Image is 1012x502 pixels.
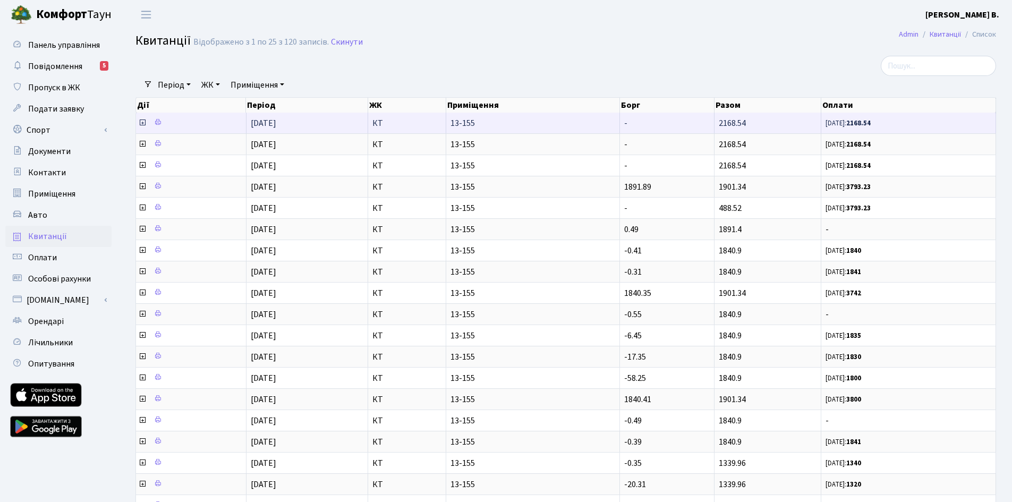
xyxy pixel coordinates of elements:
span: КТ [372,183,441,191]
span: Контакти [28,167,66,178]
span: КТ [372,161,441,170]
b: 1841 [846,437,861,447]
span: -17.35 [624,351,646,363]
span: 1339.96 [719,457,746,469]
span: [DATE] [251,372,276,384]
span: 13-155 [450,161,615,170]
a: Скинути [331,37,363,47]
span: 13-155 [450,395,615,404]
th: Разом [715,98,821,113]
span: - [624,117,627,129]
span: КТ [372,119,441,127]
a: Повідомлення5 [5,56,112,77]
span: Подати заявку [28,103,84,115]
small: [DATE]: [826,395,861,404]
a: Документи [5,141,112,162]
a: Квитанції [5,226,112,247]
span: - [826,416,991,425]
span: 1901.34 [719,287,746,299]
span: [DATE] [251,139,276,150]
b: 1841 [846,267,861,277]
span: КТ [372,480,441,489]
th: ЖК [368,98,446,113]
span: 2168.54 [719,117,746,129]
span: Панель управління [28,39,100,51]
span: -0.31 [624,266,642,278]
a: Спорт [5,120,112,141]
span: [DATE] [251,181,276,193]
b: 1830 [846,352,861,362]
a: Подати заявку [5,98,112,120]
span: [DATE] [251,479,276,490]
span: КТ [372,438,441,446]
span: 1840.9 [719,266,742,278]
span: 2168.54 [719,160,746,172]
span: 13-155 [450,289,615,297]
span: - [826,310,991,319]
small: [DATE]: [826,480,861,489]
a: Приміщення [5,183,112,205]
span: [DATE] [251,415,276,427]
a: ЖК [197,76,224,94]
input: Пошук... [881,56,996,76]
b: 3800 [846,395,861,404]
span: КТ [372,459,441,467]
a: Панель управління [5,35,112,56]
small: [DATE]: [826,267,861,277]
span: КТ [372,204,441,212]
a: Лічильники [5,332,112,353]
span: 1339.96 [719,479,746,490]
span: Квитанції [135,31,191,50]
span: 13-155 [450,459,615,467]
span: КТ [372,310,441,319]
span: - [624,160,627,172]
span: [DATE] [251,457,276,469]
span: КТ [372,268,441,276]
b: 3793.23 [846,182,871,192]
span: Таун [36,6,112,24]
span: - [624,202,627,214]
small: [DATE]: [826,203,871,213]
span: 13-155 [450,119,615,127]
span: 1840.41 [624,394,651,405]
span: 2168.54 [719,139,746,150]
span: Пропуск в ЖК [28,82,80,93]
span: [DATE] [251,117,276,129]
b: 1340 [846,458,861,468]
span: Повідомлення [28,61,82,72]
span: -0.35 [624,457,642,469]
span: 1840.9 [719,436,742,448]
a: Квитанції [930,29,961,40]
span: Документи [28,146,71,157]
a: Опитування [5,353,112,375]
div: Відображено з 1 по 25 з 120 записів. [193,37,329,47]
span: КТ [372,395,441,404]
small: [DATE]: [826,373,861,383]
span: КТ [372,416,441,425]
b: Комфорт [36,6,87,23]
span: -20.31 [624,479,646,490]
span: 1840.9 [719,309,742,320]
small: [DATE]: [826,437,861,447]
b: 2168.54 [846,140,871,149]
li: Список [961,29,996,40]
a: Особові рахунки [5,268,112,290]
span: 488.52 [719,202,742,214]
span: 13-155 [450,331,615,340]
a: [DOMAIN_NAME] [5,290,112,311]
span: 1901.34 [719,394,746,405]
small: [DATE]: [826,288,861,298]
small: [DATE]: [826,331,861,341]
span: 13-155 [450,246,615,255]
span: 13-155 [450,204,615,212]
th: Приміщення [446,98,620,113]
span: КТ [372,289,441,297]
span: - [624,139,627,150]
span: [DATE] [251,330,276,342]
span: 13-155 [450,310,615,319]
span: 1840.35 [624,287,651,299]
b: 1320 [846,480,861,489]
span: [DATE] [251,287,276,299]
span: - [826,225,991,234]
a: Період [154,76,195,94]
